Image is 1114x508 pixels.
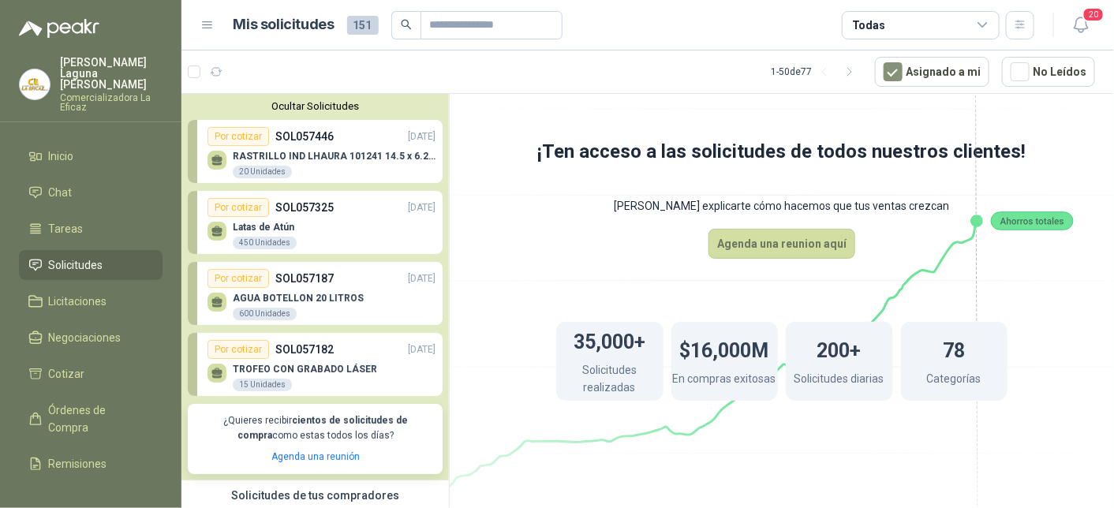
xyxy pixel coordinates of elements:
div: Ocultar SolicitudesPor cotizarSOL057446[DATE] RASTRILLO IND LHAURA 101241 14.5 x 6.2 PULG. POLIPR... [181,94,449,480]
button: Agenda una reunion aquí [708,229,855,259]
h1: 35,000+ [574,323,645,357]
p: SOL057325 [275,199,334,216]
p: Latas de Atún [233,222,297,233]
span: Remisiones [49,455,107,473]
button: Asignado a mi [875,57,989,87]
a: Por cotizarSOL057325[DATE] Latas de Atún450 Unidades [188,191,443,254]
div: Por cotizar [207,198,269,217]
div: Todas [852,17,885,34]
a: Remisiones [19,449,163,479]
a: Licitaciones [19,286,163,316]
p: [DATE] [408,129,436,144]
p: [DATE] [408,271,436,286]
a: Negociaciones [19,323,163,353]
div: 15 Unidades [233,379,292,391]
p: Categorías [927,370,981,391]
div: Por cotizar [207,127,269,146]
p: [PERSON_NAME] Laguna [PERSON_NAME] [60,57,163,90]
p: Solicitudes diarias [794,370,884,391]
span: Cotizar [49,365,85,383]
div: 1 - 50 de 77 [771,59,862,84]
p: [DATE] [408,200,436,215]
span: Inicio [49,148,74,165]
span: Licitaciones [49,293,107,310]
span: 20 [1082,7,1105,22]
p: SOL057187 [275,270,334,287]
p: SOL057182 [275,341,334,358]
p: [DATE] [408,342,436,357]
p: En compras exitosas [673,370,776,391]
img: Logo peakr [19,19,99,38]
div: Por cotizar [207,269,269,288]
span: Órdenes de Compra [49,402,148,436]
p: RASTRILLO IND LHAURA 101241 14.5 x 6.2 PULG. POLIPROP S/CABO - ASEO PESEBRERA [233,151,436,162]
a: Por cotizarSOL057187[DATE] AGUA BOTELLON 20 LITROS600 Unidades [188,262,443,325]
a: Solicitudes [19,250,163,280]
p: SOL057446 [275,128,334,145]
span: Tareas [49,220,84,237]
p: Comercializadora La Eficaz [60,93,163,112]
h1: 78 [943,331,965,366]
div: 20 Unidades [233,166,292,178]
span: Chat [49,184,73,201]
button: Ocultar Solicitudes [188,100,443,112]
button: 20 [1067,11,1095,39]
p: Solicitudes realizadas [556,361,664,400]
span: Solicitudes [49,256,103,274]
a: Agenda una reunión [271,451,360,462]
p: ¿Quieres recibir como estas todos los días? [197,413,433,443]
p: TROFEO CON GRABADO LÁSER [233,364,377,375]
span: search [401,19,412,30]
button: No Leídos [1002,57,1095,87]
img: Company Logo [20,69,50,99]
a: Por cotizarSOL057446[DATE] RASTRILLO IND LHAURA 101241 14.5 x 6.2 PULG. POLIPROP S/CABO - ASEO PE... [188,120,443,183]
b: cientos de solicitudes de compra [237,415,408,441]
a: Chat [19,177,163,207]
div: Por cotizar [207,340,269,359]
h1: Mis solicitudes [234,13,335,36]
div: 450 Unidades [233,237,297,249]
a: Órdenes de Compra [19,395,163,443]
a: Cotizar [19,359,163,389]
a: Tareas [19,214,163,244]
a: Inicio [19,141,163,171]
span: 151 [347,16,379,35]
h1: 200+ [817,331,862,366]
h1: $16,000M [680,331,769,366]
div: 600 Unidades [233,308,297,320]
p: AGUA BOTELLON 20 LITROS [233,293,364,304]
a: Por cotizarSOL057182[DATE] TROFEO CON GRABADO LÁSER15 Unidades [188,333,443,396]
span: Negociaciones [49,329,121,346]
